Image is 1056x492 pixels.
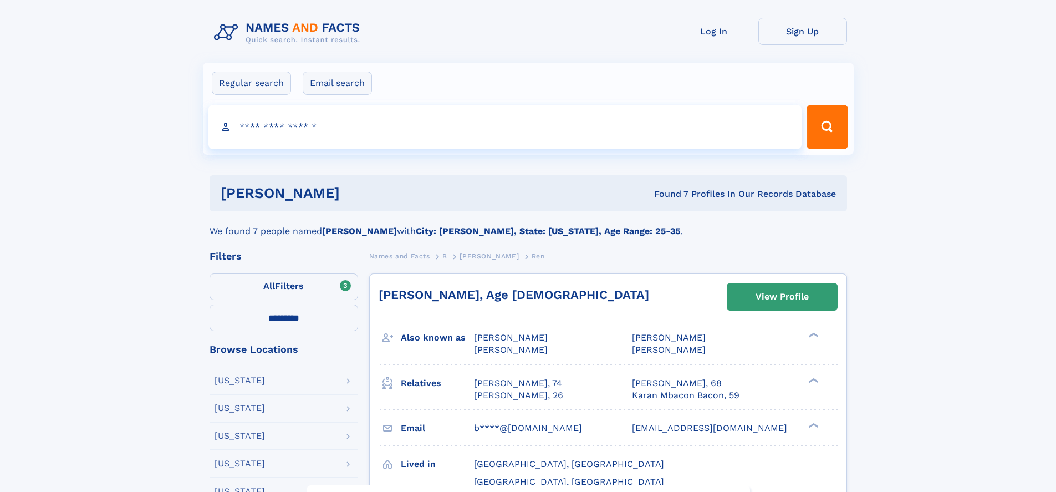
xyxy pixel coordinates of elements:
[632,344,706,355] span: [PERSON_NAME]
[210,273,358,300] label: Filters
[215,432,265,440] div: [US_STATE]
[442,249,447,263] a: B
[806,422,819,429] div: ❯
[416,226,680,236] b: City: [PERSON_NAME], State: [US_STATE], Age Range: 25-35
[208,105,802,149] input: search input
[460,249,519,263] a: [PERSON_NAME]
[322,226,397,236] b: [PERSON_NAME]
[474,377,562,389] a: [PERSON_NAME], 74
[401,328,474,347] h3: Also known as
[632,332,706,343] span: [PERSON_NAME]
[807,105,848,149] button: Search Button
[474,476,664,487] span: [GEOGRAPHIC_DATA], [GEOGRAPHIC_DATA]
[632,389,739,402] a: Karan Mbacon Bacon, 59
[215,404,265,413] div: [US_STATE]
[401,455,474,474] h3: Lived in
[303,72,372,95] label: Email search
[727,283,837,310] a: View Profile
[632,423,787,433] span: [EMAIL_ADDRESS][DOMAIN_NAME]
[379,288,649,302] a: [PERSON_NAME], Age [DEMOGRAPHIC_DATA]
[401,419,474,438] h3: Email
[221,186,497,200] h1: [PERSON_NAME]
[460,252,519,260] span: [PERSON_NAME]
[474,344,548,355] span: [PERSON_NAME]
[497,188,836,200] div: Found 7 Profiles In Our Records Database
[632,377,722,389] a: [PERSON_NAME], 68
[215,459,265,468] div: [US_STATE]
[215,376,265,385] div: [US_STATE]
[210,344,358,354] div: Browse Locations
[212,72,291,95] label: Regular search
[532,252,545,260] span: Ren
[758,18,847,45] a: Sign Up
[263,281,275,291] span: All
[756,284,809,310] div: View Profile
[210,18,369,48] img: Logo Names and Facts
[369,249,430,263] a: Names and Facts
[806,377,819,384] div: ❯
[474,389,563,402] a: [PERSON_NAME], 26
[210,251,358,261] div: Filters
[474,459,664,469] span: [GEOGRAPHIC_DATA], [GEOGRAPHIC_DATA]
[474,332,548,343] span: [PERSON_NAME]
[401,374,474,393] h3: Relatives
[806,332,819,339] div: ❯
[670,18,758,45] a: Log In
[442,252,447,260] span: B
[210,211,847,238] div: We found 7 people named with .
